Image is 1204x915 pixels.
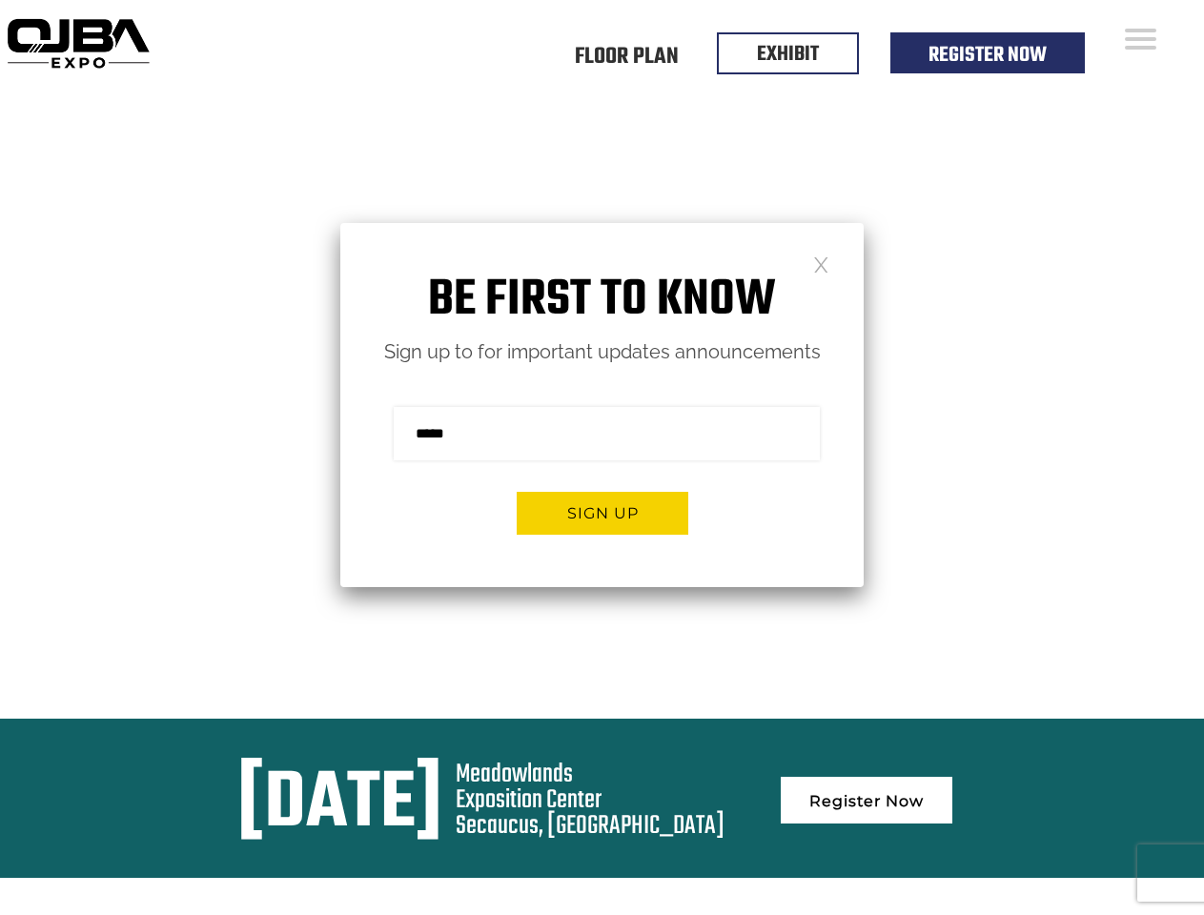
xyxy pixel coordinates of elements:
[929,39,1047,71] a: Register Now
[340,271,864,331] h1: Be first to know
[340,335,864,369] p: Sign up to for important updates announcements
[781,777,952,823] a: Register Now
[456,762,724,839] div: Meadowlands Exposition Center Secaucus, [GEOGRAPHIC_DATA]
[757,38,819,71] a: EXHIBIT
[237,762,442,849] div: [DATE]
[813,255,829,272] a: Close
[517,492,688,535] button: Sign up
